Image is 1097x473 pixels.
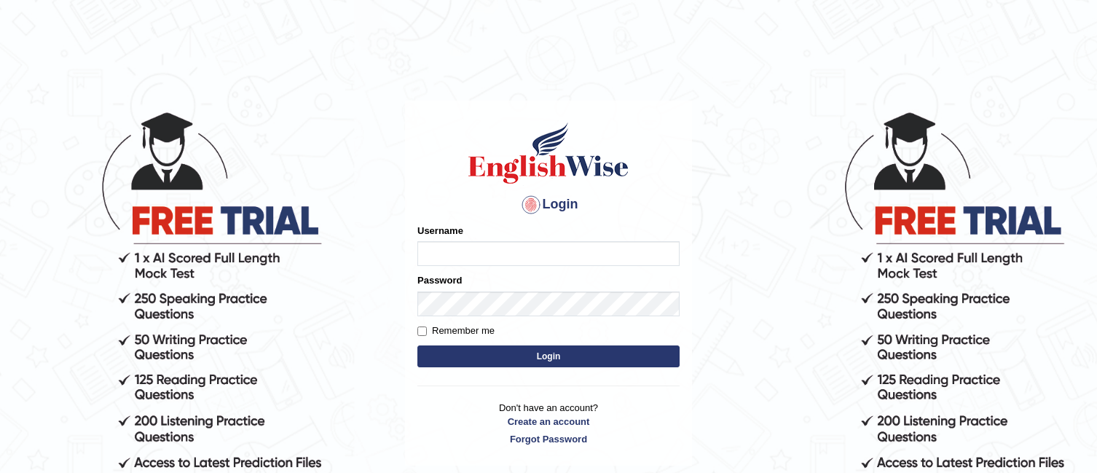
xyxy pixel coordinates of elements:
[417,273,462,287] label: Password
[417,327,427,336] input: Remember me
[465,120,632,186] img: Logo of English Wise sign in for intelligent practice with AI
[417,415,680,429] a: Create an account
[417,432,680,446] a: Forgot Password
[417,193,680,216] h4: Login
[417,224,463,238] label: Username
[417,345,680,367] button: Login
[417,324,495,338] label: Remember me
[417,401,680,446] p: Don't have an account?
